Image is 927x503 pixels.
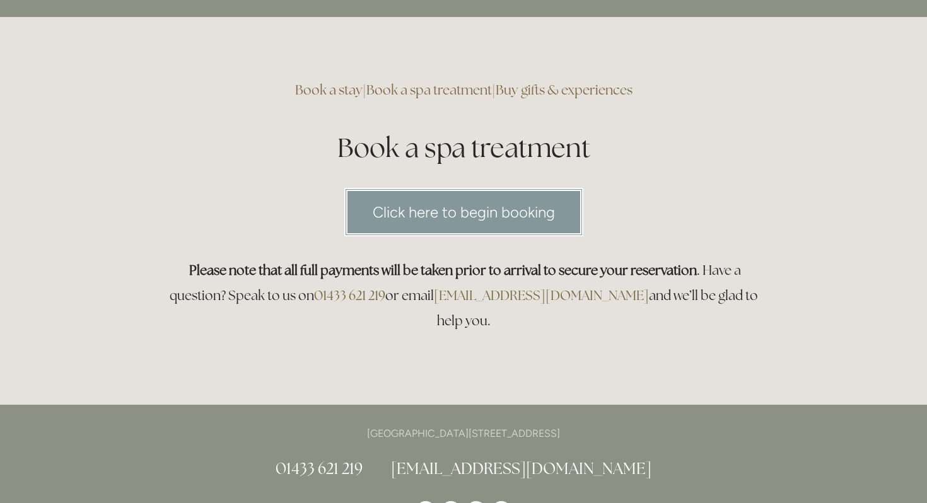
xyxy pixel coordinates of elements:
strong: Please note that all full payments will be taken prior to arrival to secure your reservation [189,262,697,279]
h1: Book a spa treatment [162,129,765,166]
h3: . Have a question? Speak to us on or email and we’ll be glad to help you. [162,258,765,333]
a: Buy gifts & experiences [496,81,633,98]
a: Book a stay [295,81,363,98]
p: [GEOGRAPHIC_DATA][STREET_ADDRESS] [162,425,765,442]
a: [EMAIL_ADDRESS][DOMAIN_NAME] [434,287,649,304]
h3: | | [162,78,765,103]
a: 01433 621 219 [276,458,363,478]
a: [EMAIL_ADDRESS][DOMAIN_NAME] [391,458,651,478]
a: 01433 621 219 [314,287,385,304]
a: Book a spa treatment [366,81,492,98]
a: Click here to begin booking [344,188,583,236]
